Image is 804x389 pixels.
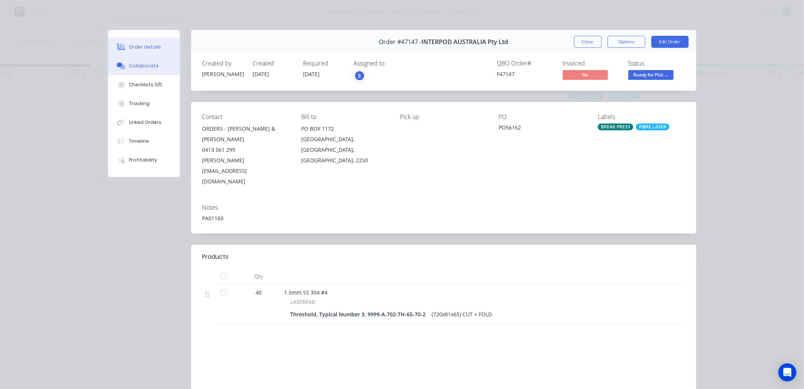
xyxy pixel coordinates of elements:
button: Order details [108,38,180,56]
div: Linked Orders [129,119,161,126]
span: 40 [256,288,262,296]
div: Tracking [129,100,150,107]
span: [DATE] [253,70,270,78]
div: Labels [598,113,685,121]
span: LASERFAB [291,298,315,306]
button: Timeline [108,132,180,151]
div: Open Intercom Messenger [778,363,796,381]
div: Assigned to [354,60,429,67]
button: Checklists 0/0 [108,75,180,94]
div: PO BOX 1172 [301,124,388,134]
div: Status [628,60,685,67]
div: Required [303,60,345,67]
div: PO56162 [499,124,586,134]
div: Timeline [129,138,149,145]
div: Invoiced [563,60,619,67]
div: Collaborate [129,63,159,69]
div: 0413 561 299 [202,145,289,155]
button: Ready for Pick ... [628,70,674,81]
div: Notes [202,204,685,211]
div: [PERSON_NAME] [202,70,244,78]
div: Threshold, Typical Number 3, 9999-A-702-TH-65-70-2 [291,309,429,320]
div: QBO Order # [497,60,554,67]
span: 1.5mm SS 304 #4 [285,289,328,296]
div: Checklists 0/0 [129,81,162,88]
span: No [563,70,608,79]
div: [PERSON_NAME][EMAIL_ADDRESS][DOMAIN_NAME] [202,155,289,187]
div: ORDERS - [PERSON_NAME] & [PERSON_NAME] [202,124,289,145]
button: Linked Orders [108,113,180,132]
div: Contact [202,113,289,121]
div: PO [499,113,586,121]
div: Products [202,252,229,261]
button: Options [608,36,645,48]
div: Bill to [301,113,388,121]
span: Order #47147 - [379,38,421,46]
span: Ready for Pick ... [628,70,674,79]
div: ORDERS - [PERSON_NAME] & [PERSON_NAME]0413 561 299[PERSON_NAME][EMAIL_ADDRESS][DOMAIN_NAME] [202,124,289,187]
div: F47147 [497,70,554,78]
button: Tracking [108,94,180,113]
button: Edit Order [651,36,689,48]
div: (720x81x65) CUT + FOLD [429,309,495,320]
div: PO BOX 1172[GEOGRAPHIC_DATA], [GEOGRAPHIC_DATA], [GEOGRAPHIC_DATA], 2250 [301,124,388,166]
div: Qty [236,269,282,284]
div: Created by [202,60,244,67]
span: INTERPOD AUSTRALIA Pty Ltd [421,38,508,46]
div: BREAK PRESS [598,124,633,130]
div: PA01160 [202,214,685,222]
button: S [354,70,365,81]
span: [DATE] [303,70,320,78]
div: Order details [129,44,161,50]
button: Close [574,36,602,48]
button: Profitability [108,151,180,169]
div: [GEOGRAPHIC_DATA], [GEOGRAPHIC_DATA], [GEOGRAPHIC_DATA], 2250 [301,134,388,166]
button: Collaborate [108,56,180,75]
div: Pick up [400,113,487,121]
div: FIBRE LASER [636,124,669,130]
div: Created [253,60,294,67]
div: Profitability [129,157,157,163]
